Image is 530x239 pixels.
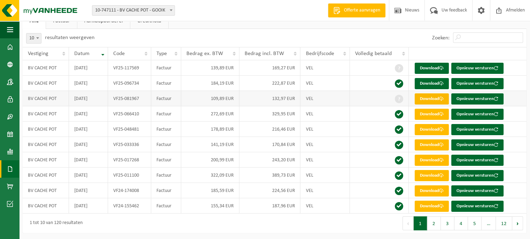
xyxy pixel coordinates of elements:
[328,3,385,17] a: Offerte aanvragen
[181,106,239,122] td: 272,69 EUR
[151,91,181,106] td: Factuur
[69,198,108,214] td: [DATE]
[306,51,334,56] span: Bedrijfscode
[26,33,41,43] span: 10
[69,152,108,168] td: [DATE]
[151,152,181,168] td: Factuur
[181,137,239,152] td: 141,19 EUR
[151,106,181,122] td: Factuur
[415,124,449,135] a: Download
[451,201,504,212] button: Opnieuw versturen
[26,217,83,230] div: 1 tot 10 van 120 resultaten
[69,60,108,76] td: [DATE]
[151,137,181,152] td: Factuur
[23,76,69,91] td: BV CACHE POT
[300,137,350,152] td: VEL
[23,122,69,137] td: BV CACHE POT
[432,35,450,41] label: Zoeken:
[451,139,504,151] button: Opnieuw versturen
[482,216,496,230] span: …
[151,122,181,137] td: Factuur
[441,216,454,230] button: 3
[415,155,449,166] a: Download
[151,76,181,91] td: Factuur
[108,152,151,168] td: VF25-017268
[181,122,239,137] td: 178,89 EUR
[23,60,69,76] td: BV CACHE POT
[26,33,41,44] span: 10
[239,60,301,76] td: 169,27 EUR
[69,168,108,183] td: [DATE]
[69,106,108,122] td: [DATE]
[92,6,175,15] span: 10-747111 - BV CACHE POT - GOOIK
[181,168,239,183] td: 322,09 EUR
[23,198,69,214] td: BV CACHE POT
[415,170,449,181] a: Download
[69,183,108,198] td: [DATE]
[23,106,69,122] td: BV CACHE POT
[23,137,69,152] td: BV CACHE POT
[108,91,151,106] td: VF25-081967
[451,170,504,181] button: Opnieuw versturen
[451,78,504,89] button: Opnieuw versturen
[451,185,504,196] button: Opnieuw versturen
[28,51,48,56] span: Vestiging
[239,122,301,137] td: 216,46 EUR
[496,216,512,230] button: 12
[300,76,350,91] td: VEL
[415,63,449,74] a: Download
[239,137,301,152] td: 170,84 EUR
[415,139,449,151] a: Download
[415,78,449,89] a: Download
[300,168,350,183] td: VEL
[300,122,350,137] td: VEL
[23,168,69,183] td: BV CACHE POT
[468,216,482,230] button: 5
[300,91,350,106] td: VEL
[300,152,350,168] td: VEL
[74,51,90,56] span: Datum
[108,122,151,137] td: VF25-048481
[181,183,239,198] td: 185,59 EUR
[239,198,301,214] td: 187,96 EUR
[402,216,414,230] button: Previous
[415,109,449,120] a: Download
[239,76,301,91] td: 222,87 EUR
[108,106,151,122] td: VF25-066410
[454,216,468,230] button: 4
[239,91,301,106] td: 132,97 EUR
[113,51,125,56] span: Code
[239,106,301,122] td: 329,95 EUR
[239,183,301,198] td: 224,56 EUR
[151,198,181,214] td: Factuur
[69,137,108,152] td: [DATE]
[451,155,504,166] button: Opnieuw versturen
[108,198,151,214] td: VF24-155462
[245,51,284,56] span: Bedrag incl. BTW
[23,91,69,106] td: BV CACHE POT
[451,109,504,120] button: Opnieuw versturen
[108,168,151,183] td: VF25-011100
[151,60,181,76] td: Factuur
[300,60,350,76] td: VEL
[451,93,504,105] button: Opnieuw versturen
[181,60,239,76] td: 139,89 EUR
[181,152,239,168] td: 200,99 EUR
[415,185,449,196] a: Download
[239,152,301,168] td: 243,20 EUR
[451,124,504,135] button: Opnieuw versturen
[156,51,167,56] span: Type
[151,168,181,183] td: Factuur
[108,183,151,198] td: VF24-174008
[181,198,239,214] td: 155,34 EUR
[414,216,427,230] button: 1
[512,216,523,230] button: Next
[69,76,108,91] td: [DATE]
[300,106,350,122] td: VEL
[427,216,441,230] button: 2
[23,152,69,168] td: BV CACHE POT
[92,5,175,16] span: 10-747111 - BV CACHE POT - GOOIK
[108,76,151,91] td: VF25-096734
[45,35,94,40] label: resultaten weergeven
[186,51,223,56] span: Bedrag ex. BTW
